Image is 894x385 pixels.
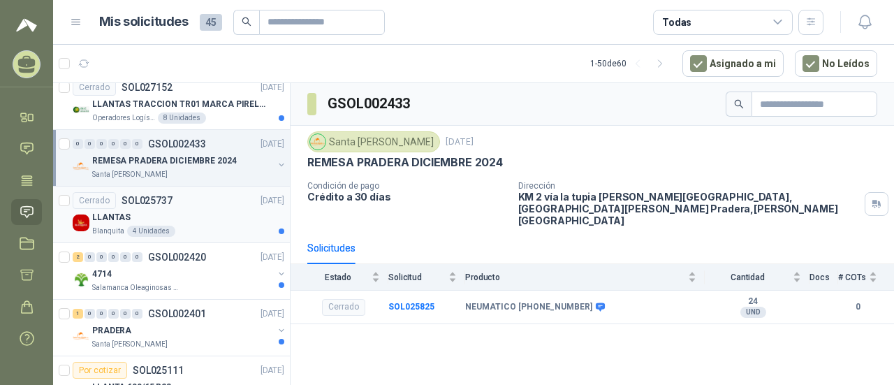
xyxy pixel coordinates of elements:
div: 0 [85,252,95,262]
div: 0 [132,309,142,319]
img: Company Logo [73,328,89,344]
div: 4 Unidades [127,226,175,237]
th: Cantidad [705,264,809,290]
p: 4714 [92,268,112,281]
p: REMESA PRADERA DICIEMBRE 2024 [307,155,503,170]
div: 0 [120,139,131,149]
div: Santa [PERSON_NAME] [307,131,440,152]
p: KM 2 vía la tupia [PERSON_NAME][GEOGRAPHIC_DATA], [GEOGRAPHIC_DATA][PERSON_NAME] Pradera , [PERSO... [518,191,859,226]
img: Company Logo [73,158,89,175]
div: 0 [132,252,142,262]
div: 8 Unidades [158,112,206,124]
div: Todas [662,15,691,30]
b: 0 [838,300,877,314]
div: 0 [108,252,119,262]
h3: GSOL002433 [328,93,412,115]
div: 0 [108,309,119,319]
p: Dirección [518,181,859,191]
div: Solicitudes [307,240,356,256]
p: REMESA PRADERA DICIEMBRE 2024 [92,154,237,168]
img: Company Logo [73,215,89,231]
p: [DATE] [261,364,284,377]
div: 0 [73,139,83,149]
b: 24 [705,296,801,307]
div: 0 [85,309,95,319]
p: Condición de pago [307,181,507,191]
span: 45 [200,14,222,31]
b: NEUMATICO [PHONE_NUMBER] [465,302,592,313]
div: Por cotizar [73,362,127,379]
p: Operadores Logísticos del Caribe [92,112,155,124]
div: Cerrado [322,299,365,316]
th: Producto [465,264,705,290]
p: Crédito a 30 días [307,191,507,203]
div: 0 [96,139,107,149]
img: Company Logo [310,134,325,150]
span: search [734,99,744,109]
p: [DATE] [261,138,284,151]
div: Cerrado [73,79,116,96]
button: Asignado a mi [682,50,784,77]
div: 1 - 50 de 60 [590,52,671,75]
p: SOL027152 [122,82,173,92]
img: Company Logo [73,101,89,118]
p: [DATE] [446,136,474,149]
p: GSOL002433 [148,139,206,149]
div: Cerrado [73,192,116,209]
p: SOL025737 [122,196,173,205]
a: SOL025825 [388,302,434,312]
div: 0 [120,252,131,262]
div: 0 [96,252,107,262]
a: 1 0 0 0 0 0 GSOL002401[DATE] Company LogoPRADERASanta [PERSON_NAME] [73,305,287,350]
img: Logo peakr [16,17,37,34]
p: LLANTAS TRACCION TR01 MARCA PIRELLI [92,98,266,111]
a: 2 0 0 0 0 0 GSOL002420[DATE] Company Logo4714Salamanca Oleaginosas SAS [73,249,287,293]
a: 0 0 0 0 0 0 GSOL002433[DATE] Company LogoREMESA PRADERA DICIEMBRE 2024Santa [PERSON_NAME] [73,136,287,180]
th: # COTs [838,264,894,290]
p: Santa [PERSON_NAME] [92,169,168,180]
span: Cantidad [705,273,790,282]
p: GSOL002401 [148,309,206,319]
p: Salamanca Oleaginosas SAS [92,282,180,293]
span: search [242,17,251,27]
button: No Leídos [795,50,877,77]
span: Producto [465,273,685,282]
div: 0 [108,139,119,149]
p: SOL025111 [133,365,184,375]
div: 1 [73,309,83,319]
div: 0 [85,139,95,149]
a: CerradoSOL027152[DATE] Company LogoLLANTAS TRACCION TR01 MARCA PIRELLIOperadores Logísticos del C... [53,73,290,130]
p: [DATE] [261,307,284,321]
p: [DATE] [261,251,284,264]
h1: Mis solicitudes [99,12,189,32]
p: [DATE] [261,194,284,208]
div: 2 [73,252,83,262]
div: 0 [96,309,107,319]
th: Solicitud [388,264,465,290]
span: Solicitud [388,273,446,282]
p: PRADERA [92,324,131,337]
th: Estado [291,264,388,290]
p: Blanquita [92,226,124,237]
p: Santa [PERSON_NAME] [92,339,168,350]
th: Docs [809,264,838,290]
p: GSOL002420 [148,252,206,262]
div: 0 [132,139,142,149]
p: LLANTAS [92,211,131,224]
img: Company Logo [73,271,89,288]
a: CerradoSOL025737[DATE] Company LogoLLANTASBlanquita4 Unidades [53,187,290,243]
span: # COTs [838,273,866,282]
div: 0 [120,309,131,319]
span: Estado [307,273,369,282]
div: UND [740,307,766,318]
p: [DATE] [261,81,284,94]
